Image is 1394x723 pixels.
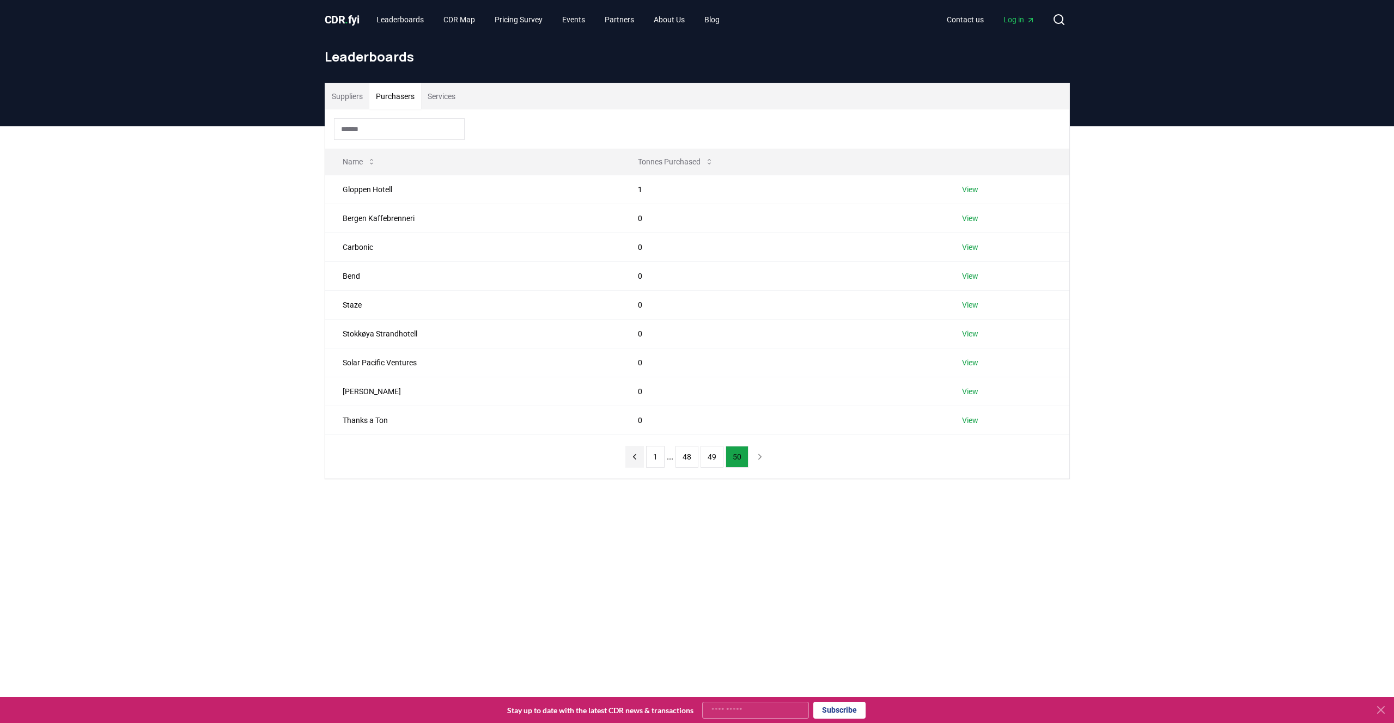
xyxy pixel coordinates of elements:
td: 1 [620,175,945,204]
a: Contact us [938,10,993,29]
button: 49 [701,446,723,468]
td: Stokkøya Strandhotell [325,319,620,348]
span: CDR fyi [325,13,360,26]
nav: Main [938,10,1044,29]
td: 0 [620,204,945,232]
span: Log in [1003,14,1035,25]
button: Services [421,83,462,109]
td: Solar Pacific Ventures [325,348,620,377]
a: Pricing Survey [486,10,551,29]
td: [PERSON_NAME] [325,377,620,406]
a: Events [553,10,594,29]
a: Leaderboards [368,10,433,29]
td: Staze [325,290,620,319]
button: Tonnes Purchased [629,151,722,173]
a: View [962,299,978,310]
td: 0 [620,348,945,377]
button: 1 [646,446,665,468]
li: ... [667,450,673,463]
td: 0 [620,261,945,290]
a: View [962,415,978,426]
a: View [962,271,978,281]
a: View [962,242,978,253]
button: 50 [726,446,748,468]
a: View [962,184,978,195]
td: 0 [620,290,945,319]
a: CDR Map [435,10,484,29]
a: Partners [596,10,643,29]
a: CDR.fyi [325,12,360,27]
a: Log in [995,10,1044,29]
a: View [962,213,978,224]
a: About Us [645,10,693,29]
a: View [962,328,978,339]
span: . [345,13,348,26]
a: View [962,357,978,368]
button: previous page [625,446,644,468]
td: Gloppen Hotell [325,175,620,204]
td: Thanks a Ton [325,406,620,434]
button: 48 [675,446,698,468]
td: Bergen Kaffebrenneri [325,204,620,232]
a: View [962,386,978,397]
button: Suppliers [325,83,369,109]
td: 0 [620,319,945,348]
td: 0 [620,406,945,434]
td: Carbonic [325,232,620,261]
a: Blog [696,10,728,29]
td: 0 [620,377,945,406]
button: Purchasers [369,83,421,109]
h1: Leaderboards [325,48,1070,65]
nav: Main [368,10,728,29]
button: Name [334,151,385,173]
td: 0 [620,232,945,261]
td: Bend [325,261,620,290]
